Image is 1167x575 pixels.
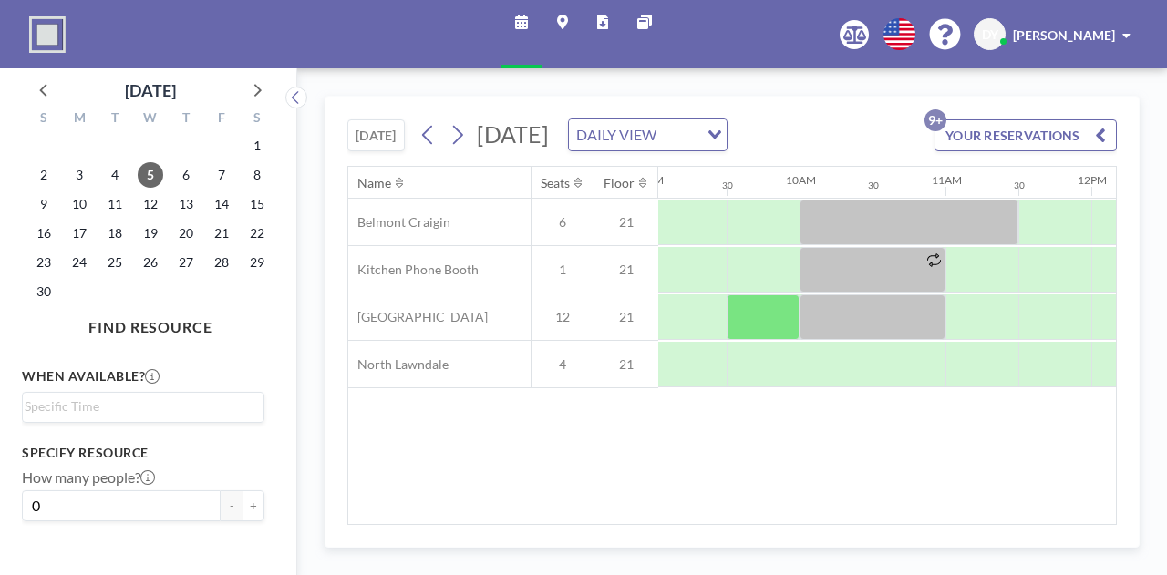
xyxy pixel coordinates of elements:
span: Kitchen Phone Booth [348,262,479,278]
span: Friday, November 28, 2025 [209,250,234,275]
span: [DATE] [477,120,549,148]
span: Thursday, November 27, 2025 [173,250,199,275]
span: Saturday, November 29, 2025 [244,250,270,275]
span: Thursday, November 13, 2025 [173,191,199,217]
div: M [62,108,98,131]
span: Sunday, November 2, 2025 [31,162,57,188]
button: YOUR RESERVATIONS9+ [935,119,1117,151]
input: Search for option [25,396,253,416]
span: Saturday, November 22, 2025 [244,221,270,246]
span: Wednesday, November 12, 2025 [138,191,163,217]
span: Saturday, November 1, 2025 [244,133,270,159]
span: 21 [594,356,658,373]
span: Monday, November 17, 2025 [67,221,92,246]
span: Saturday, November 8, 2025 [244,162,270,188]
span: Wednesday, November 26, 2025 [138,250,163,275]
div: 30 [1014,180,1025,191]
span: [GEOGRAPHIC_DATA] [348,309,488,325]
span: Monday, November 10, 2025 [67,191,92,217]
div: Search for option [23,393,263,420]
span: 12 [532,309,594,325]
h3: Specify resource [22,445,264,461]
div: W [133,108,169,131]
button: - [221,490,243,521]
label: How many people? [22,468,155,487]
div: 30 [722,180,733,191]
span: 4 [532,356,594,373]
div: S [26,108,62,131]
div: 11AM [932,173,962,187]
span: Sunday, November 30, 2025 [31,279,57,304]
span: Tuesday, November 18, 2025 [102,221,128,246]
span: Wednesday, November 19, 2025 [138,221,163,246]
span: 21 [594,262,658,278]
div: Floor [604,175,635,191]
span: Saturday, November 15, 2025 [244,191,270,217]
span: Sunday, November 23, 2025 [31,250,57,275]
span: Monday, November 24, 2025 [67,250,92,275]
input: Search for option [662,123,697,147]
span: Sunday, November 9, 2025 [31,191,57,217]
h4: FIND RESOURCE [22,311,279,336]
span: Thursday, November 20, 2025 [173,221,199,246]
span: Friday, November 14, 2025 [209,191,234,217]
div: T [98,108,133,131]
div: F [203,108,239,131]
div: 10AM [786,173,816,187]
div: 30 [868,180,879,191]
div: Name [357,175,391,191]
button: [DATE] [347,119,405,151]
span: 1 [532,262,594,278]
span: Friday, November 21, 2025 [209,221,234,246]
img: organization-logo [29,16,66,53]
span: 6 [532,214,594,231]
span: [PERSON_NAME] [1013,27,1115,43]
span: Friday, November 7, 2025 [209,162,234,188]
span: Thursday, November 6, 2025 [173,162,199,188]
div: Seats [541,175,570,191]
span: Wednesday, November 5, 2025 [138,162,163,188]
div: 12PM [1078,173,1107,187]
div: S [239,108,274,131]
p: 9+ [924,109,946,131]
span: Belmont Craigin [348,214,450,231]
label: Floor [22,536,56,554]
span: 21 [594,214,658,231]
span: 21 [594,309,658,325]
span: Tuesday, November 4, 2025 [102,162,128,188]
span: Tuesday, November 11, 2025 [102,191,128,217]
span: North Lawndale [348,356,449,373]
span: DAILY VIEW [573,123,660,147]
span: Tuesday, November 25, 2025 [102,250,128,275]
span: Sunday, November 16, 2025 [31,221,57,246]
div: T [168,108,203,131]
div: [DATE] [125,77,176,103]
div: Search for option [569,119,727,150]
span: DY [982,26,998,43]
span: Monday, November 3, 2025 [67,162,92,188]
button: + [243,490,264,521]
